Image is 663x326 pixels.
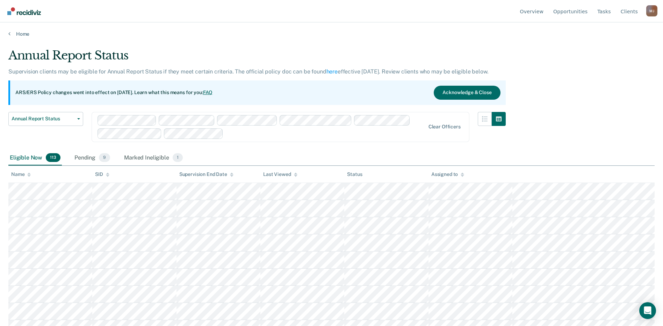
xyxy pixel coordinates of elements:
div: Last Viewed [263,171,297,177]
p: Supervision clients may be eligible for Annual Report Status if they meet certain criteria. The o... [8,68,488,75]
div: Name [11,171,31,177]
a: here [326,68,338,75]
p: ARS/ERS Policy changes went into effect on [DATE]. Learn what this means for you: [15,89,212,96]
button: Acknowledge & Close [434,86,500,100]
span: 113 [46,153,60,162]
button: Annual Report Status [8,112,83,126]
span: 1 [173,153,183,162]
div: Assigned to [431,171,464,177]
div: Annual Report Status [8,48,506,68]
div: Clear officers [428,124,461,130]
div: SID [95,171,109,177]
a: Home [8,31,655,37]
div: Status [347,171,362,177]
span: Annual Report Status [12,116,74,122]
span: 9 [99,153,110,162]
div: Eligible Now113 [8,150,62,166]
div: Pending9 [73,150,111,166]
div: Marked Ineligible1 [123,150,184,166]
button: Profile dropdown button [646,5,657,16]
div: Open Intercom Messenger [639,302,656,319]
a: FAQ [203,90,213,95]
div: Supervision End Date [179,171,233,177]
div: M J [646,5,657,16]
img: Recidiviz [7,7,41,15]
